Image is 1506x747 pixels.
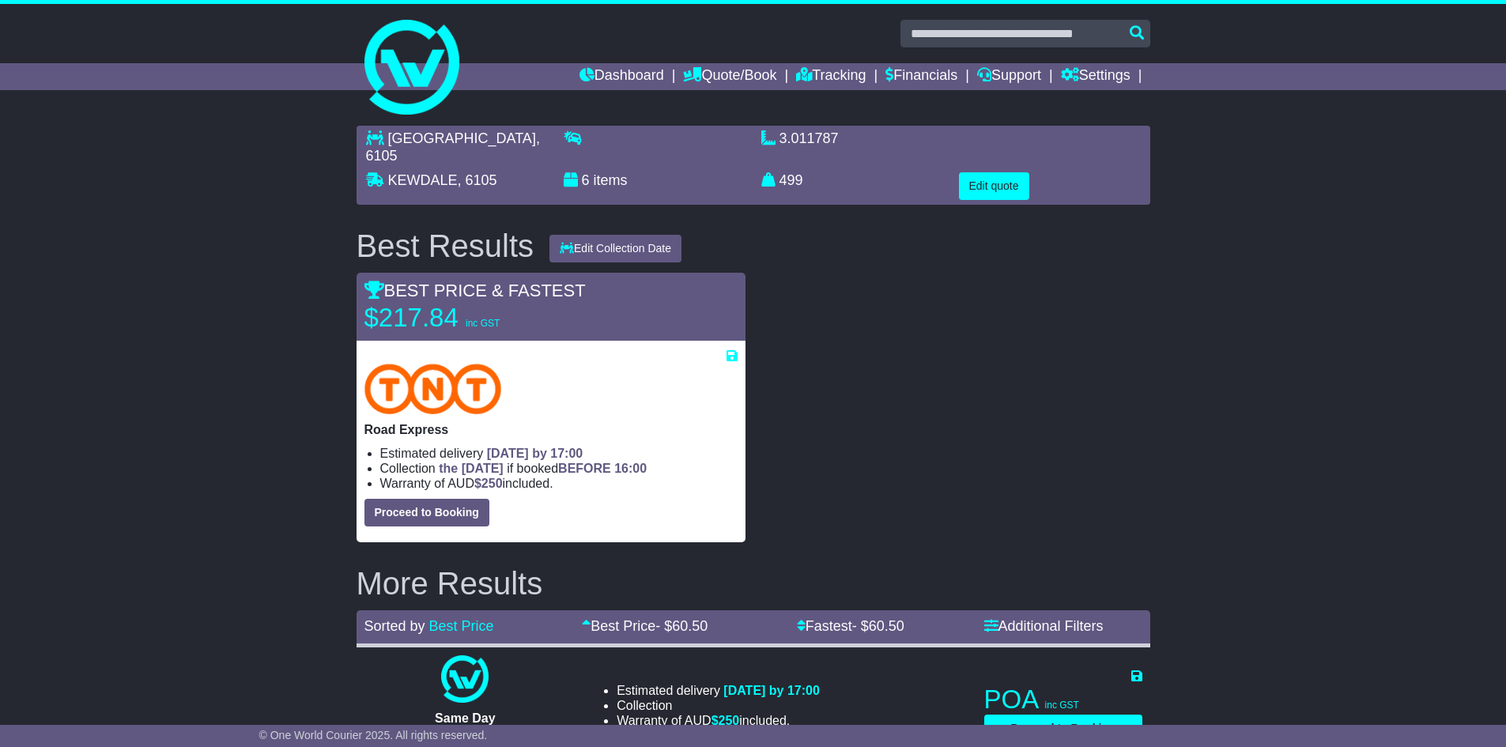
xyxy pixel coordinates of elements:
[487,447,583,460] span: [DATE] by 17:00
[984,715,1142,742] button: Proceed to Booking
[977,63,1041,90] a: Support
[388,130,536,146] span: [GEOGRAPHIC_DATA]
[429,618,494,634] a: Best Price
[869,618,904,634] span: 60.50
[364,618,425,634] span: Sorted by
[579,63,664,90] a: Dashboard
[357,566,1150,601] h2: More Results
[439,462,647,475] span: if booked
[852,618,904,634] span: - $
[959,172,1029,200] button: Edit quote
[617,683,820,698] li: Estimated delivery
[582,172,590,188] span: 6
[458,172,497,188] span: , 6105
[594,172,628,188] span: items
[711,714,740,727] span: $
[259,729,488,741] span: © One World Courier 2025. All rights reserved.
[349,228,542,263] div: Best Results
[984,618,1104,634] a: Additional Filters
[617,713,820,728] li: Warranty of AUD included.
[582,618,708,634] a: Best Price- $60.50
[439,462,503,475] span: the [DATE]
[380,476,738,491] li: Warranty of AUD included.
[364,422,738,437] p: Road Express
[779,130,839,146] span: 3.011787
[672,618,708,634] span: 60.50
[364,364,502,414] img: TNT Domestic: Road Express
[797,618,904,634] a: Fastest- $60.50
[364,302,562,334] p: $217.84
[388,172,458,188] span: KEWDALE
[984,684,1142,715] p: POA
[885,63,957,90] a: Financials
[466,318,500,329] span: inc GST
[655,618,708,634] span: - $
[364,499,489,526] button: Proceed to Booking
[719,714,740,727] span: 250
[549,235,681,262] button: Edit Collection Date
[1061,63,1130,90] a: Settings
[1045,700,1079,711] span: inc GST
[558,462,611,475] span: BEFORE
[481,477,503,490] span: 250
[364,281,586,300] span: BEST PRICE & FASTEST
[683,63,776,90] a: Quote/Book
[617,698,820,713] li: Collection
[723,684,820,697] span: [DATE] by 17:00
[779,172,803,188] span: 499
[441,655,489,703] img: One World Courier: Same Day Nationwide(quotes take 0.5-1 hour)
[614,462,647,475] span: 16:00
[380,461,738,476] li: Collection
[380,446,738,461] li: Estimated delivery
[366,130,540,164] span: , 6105
[474,477,503,490] span: $
[796,63,866,90] a: Tracking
